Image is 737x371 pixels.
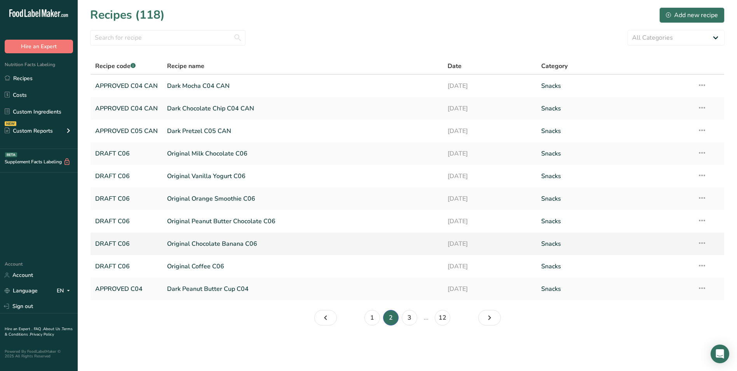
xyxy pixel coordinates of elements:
[167,145,438,162] a: Original Milk Chocolate C06
[448,281,532,297] a: [DATE]
[95,78,158,94] a: APPROVED C04 CAN
[541,78,688,94] a: Snacks
[95,281,158,297] a: APPROVED C04
[95,213,158,229] a: DRAFT C06
[314,310,337,325] a: Page 1.
[541,281,688,297] a: Snacks
[5,127,53,135] div: Custom Reports
[5,121,16,126] div: NEW
[5,40,73,53] button: Hire an Expert
[5,326,32,332] a: Hire an Expert .
[167,213,438,229] a: Original Peanut Butter Chocolate C06
[95,258,158,275] a: DRAFT C06
[5,349,73,359] div: Powered By FoodLabelMaker © 2025 All Rights Reserved
[541,61,568,71] span: Category
[95,236,158,252] a: DRAFT C06
[167,281,438,297] a: Dark Peanut Butter Cup C04
[167,191,438,207] a: Original Orange Smoothie C06
[541,236,688,252] a: Snacks
[541,145,688,162] a: Snacks
[435,310,450,325] a: Page 12.
[541,123,688,139] a: Snacks
[90,6,165,24] h1: Recipes (118)
[666,10,718,20] div: Add new recipe
[5,326,73,337] a: Terms & Conditions .
[541,191,688,207] a: Snacks
[478,310,501,325] a: Page 3.
[57,286,73,296] div: EN
[43,326,62,332] a: About Us .
[448,61,462,71] span: Date
[95,145,158,162] a: DRAFT C06
[167,61,204,71] span: Recipe name
[90,30,246,45] input: Search for recipe
[711,345,729,363] div: Open Intercom Messenger
[448,236,532,252] a: [DATE]
[448,123,532,139] a: [DATE]
[448,145,532,162] a: [DATE]
[448,78,532,94] a: [DATE]
[95,191,158,207] a: DRAFT C06
[541,100,688,117] a: Snacks
[95,168,158,184] a: DRAFT C06
[167,78,438,94] a: Dark Mocha C04 CAN
[448,168,532,184] a: [DATE]
[402,310,417,325] a: Page 3.
[95,62,136,70] span: Recipe code
[167,258,438,275] a: Original Coffee C06
[448,191,532,207] a: [DATE]
[448,258,532,275] a: [DATE]
[30,332,54,337] a: Privacy Policy
[5,152,17,157] div: BETA
[541,168,688,184] a: Snacks
[167,168,438,184] a: Original Vanilla Yogurt C06
[34,326,43,332] a: FAQ .
[659,7,725,23] button: Add new recipe
[167,100,438,117] a: Dark Chocolate Chip C04 CAN
[541,258,688,275] a: Snacks
[5,284,38,297] a: Language
[364,310,380,325] a: Page 1.
[448,213,532,229] a: [DATE]
[167,123,438,139] a: Dark Pretzel C05 CAN
[95,123,158,139] a: APPROVED C05 CAN
[448,100,532,117] a: [DATE]
[95,100,158,117] a: APPROVED C04 CAN
[541,213,688,229] a: Snacks
[167,236,438,252] a: Original Chocolate Banana C06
